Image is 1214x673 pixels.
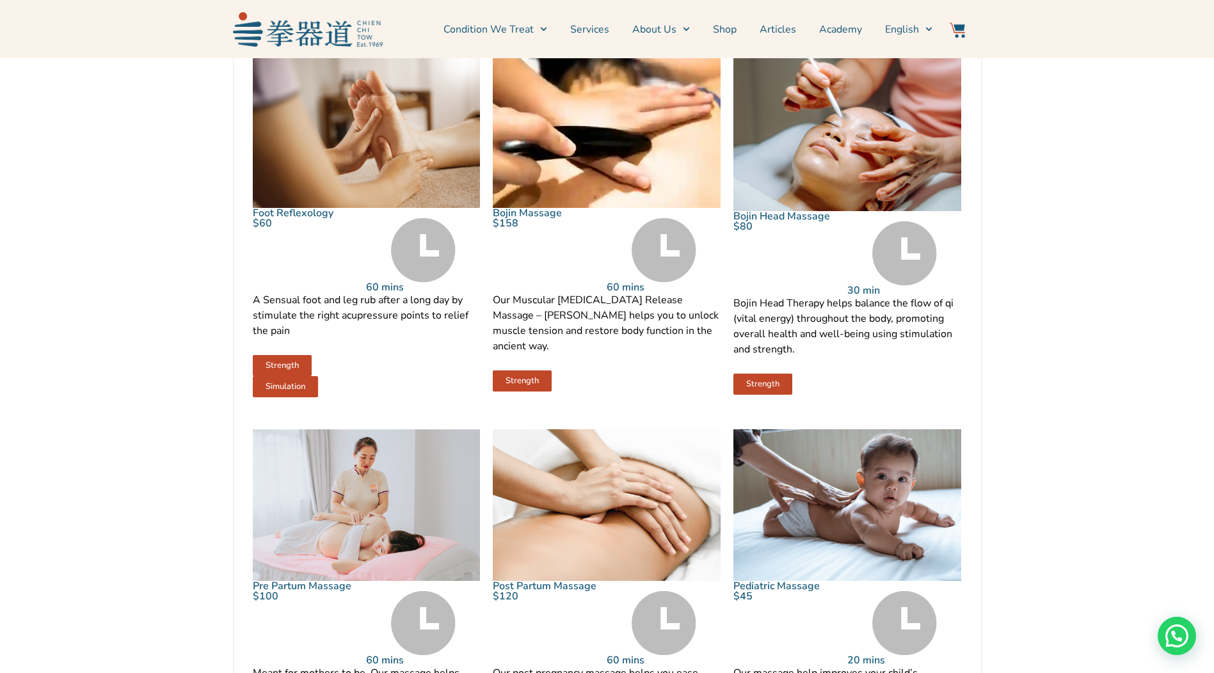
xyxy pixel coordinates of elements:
a: Simulation [253,376,318,397]
a: About Us [632,13,690,45]
span: Strength [506,377,539,385]
p: 60 mins [366,282,480,292]
img: Website Icon-03 [950,22,965,38]
a: Academy [819,13,862,45]
p: A Sensual foot and leg rub after a long day by stimulate the right acupressure points to relief t... [253,292,481,338]
p: $120 [493,591,607,601]
span: English [885,22,919,37]
a: Pediatric Massage [733,579,820,593]
span: Strength [266,361,299,370]
img: Time Grey [872,591,937,655]
p: 30 min [847,285,961,296]
a: Strength [493,370,552,392]
span: Simulation [266,383,305,391]
a: Post Partum Massage [493,579,596,593]
img: Time Grey [632,591,696,655]
p: 60 mins [607,282,721,292]
a: Switch to English [885,13,932,45]
p: $80 [733,221,847,232]
p: $45 [733,591,847,601]
a: Strength [733,374,792,395]
a: Bojin Head Massage [733,209,830,223]
a: Shop [713,13,737,45]
a: Foot Reflexology [253,206,333,220]
span: Our Muscular [MEDICAL_DATA] Release Massage – [PERSON_NAME] helps you to unlock muscle tension an... [493,293,719,353]
p: $60 [253,218,367,228]
p: 60 mins [366,655,480,665]
p: $158 [493,218,607,228]
img: Time Grey [872,221,937,285]
p: Bojin Head Therapy helps balance the flow of qi (vital energy) throughout the body, promoting ove... [733,296,961,357]
p: 60 mins [607,655,721,665]
p: $100 [253,591,367,601]
p: 20 mins [847,655,961,665]
img: Time Grey [632,218,696,282]
a: Condition We Treat [443,13,547,45]
a: Services [570,13,609,45]
a: Strength [253,355,312,376]
div: Need help? WhatsApp contact [1158,617,1196,655]
nav: Menu [389,13,933,45]
img: Time Grey [391,218,456,282]
span: Strength [746,380,779,388]
a: Pre Partum Massage [253,579,351,593]
a: Articles [760,13,796,45]
a: Bojin Massage [493,206,562,220]
img: Time Grey [391,591,456,655]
